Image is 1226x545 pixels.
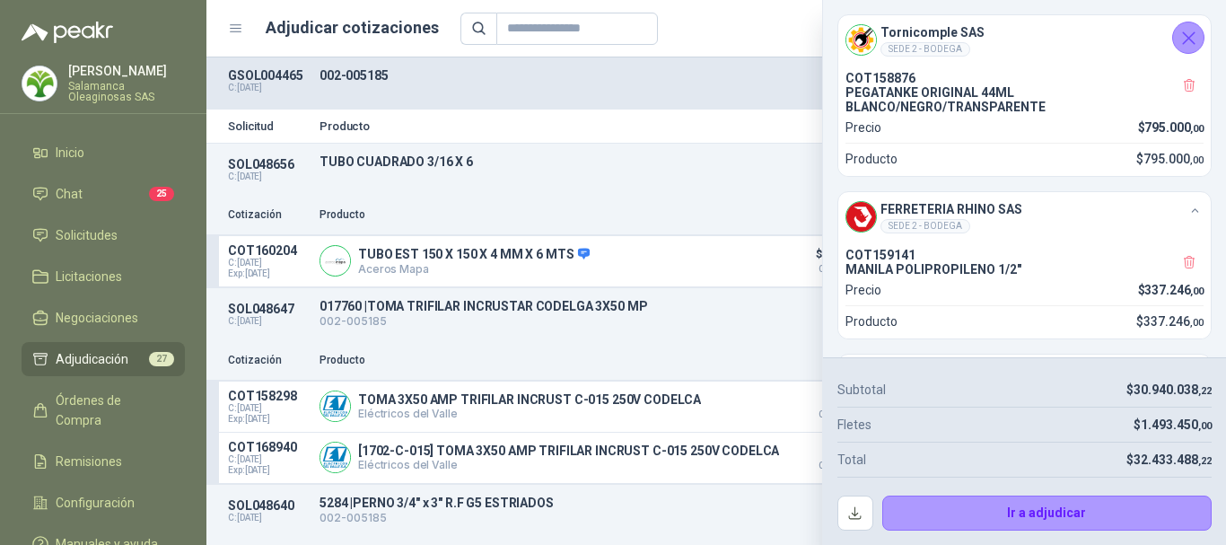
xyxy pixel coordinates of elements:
[838,192,1211,241] div: Company LogoFERRETERIA RHINO SASSEDE 2 - BODEGA
[228,389,309,403] p: COT158298
[320,443,350,472] img: Company Logo
[22,22,113,43] img: Logo peakr
[1198,455,1212,467] span: ,22
[837,415,871,435] p: Fletes
[228,207,309,224] p: Cotización
[228,403,309,414] span: C: [DATE]
[149,352,174,366] span: 27
[838,355,1211,403] div: Company LogoPINTURAS AMERICASEDE 2 - BODEGA
[792,352,881,369] p: Precio
[845,149,898,169] p: Producto
[68,81,185,102] p: Salamanca Oleaginosas SAS
[792,440,881,470] p: $ 124.021
[792,461,881,470] span: Crédito 30 días
[358,262,590,276] p: Aceros Mapa
[56,184,83,204] span: Chat
[22,444,185,479] a: Remisiones
[1134,453,1212,467] span: 32.433.488
[56,308,138,328] span: Negociaciones
[228,258,309,268] span: C: [DATE]
[1126,380,1212,400] p: $
[56,452,122,471] span: Remisiones
[22,342,185,376] a: Adjudicación27
[228,120,309,132] p: Solicitud
[845,118,881,137] p: Precio
[228,414,309,425] span: Exp: [DATE]
[880,219,970,233] div: SEDE 2 - BODEGA
[1134,415,1212,435] p: $
[22,177,185,211] a: Chat25
[1126,450,1212,470] p: $
[22,218,185,252] a: Solicitudes
[56,493,135,513] span: Configuración
[56,143,84,163] span: Inicio
[228,440,309,454] p: COT168940
[792,243,881,274] p: $ 12.291.320
[56,225,118,245] span: Solicitudes
[1141,418,1212,432] span: 1.493.450
[880,199,1022,219] h4: FERRETERIA RHINO SAS
[1190,286,1204,297] span: ,00
[320,391,350,421] img: Company Logo
[228,302,309,316] p: SOL048647
[1198,385,1212,397] span: ,22
[846,202,876,232] img: Company Logo
[358,392,701,407] p: TOMA 3X50 AMP TRIFILAR INCRUST C-015 250V CODELCA
[320,496,946,510] p: 5284 | PERNO 3/4" x 3" R.F G5 ESTRIADOS
[56,349,128,369] span: Adjudicación
[845,312,898,331] p: Producto
[228,454,309,465] span: C: [DATE]
[1190,123,1204,135] span: ,00
[1134,382,1212,397] span: 30.940.038
[1198,420,1212,432] span: ,00
[1143,152,1204,166] span: 795.000
[320,313,946,330] p: 002-005185
[68,65,185,77] p: [PERSON_NAME]
[228,316,309,327] p: C: [DATE]
[845,248,1204,262] p: COT159141
[1143,314,1204,329] span: 337.246
[845,71,1204,85] p: COT158876
[792,265,881,274] span: Crédito 30 días
[22,383,185,437] a: Órdenes de Compra
[228,498,309,513] p: SOL048640
[22,486,185,520] a: Configuración
[228,268,309,279] span: Exp: [DATE]
[228,68,309,83] p: GSOL004465
[320,352,781,369] p: Producto
[845,85,1204,114] p: PEGATANKE ORIGINAL 44ML BLANCO/NEGRO/TRANSPARENTE
[1144,120,1204,135] span: 795.000
[1136,149,1204,169] p: $
[837,450,866,470] p: Total
[320,68,946,83] p: 002-005185
[1138,280,1204,300] p: $
[358,247,590,263] p: TUBO EST 150 X 150 X 4 MM X 6 MTS
[228,513,309,523] p: C: [DATE]
[845,280,881,300] p: Precio
[1190,154,1204,166] span: ,00
[228,157,309,171] p: SOL048656
[228,243,309,258] p: COT160204
[882,496,1213,532] button: Ir a adjudicar
[22,301,185,335] a: Negociaciones
[56,391,168,430] span: Órdenes de Compra
[837,380,886,400] p: Subtotal
[22,259,185,294] a: Licitaciones
[845,262,1204,277] p: MANILA POLIPROPILENO 1/2"
[1144,283,1204,297] span: 337.246
[792,410,881,419] span: Crédito 30 días
[792,207,881,224] p: Precio
[1138,118,1204,137] p: $
[320,299,946,313] p: 017760 | TOMA TRIFILAR INCRUSTAR CODELGA 3X50 MP
[22,66,57,101] img: Company Logo
[1190,317,1204,329] span: ,00
[358,407,701,420] p: Eléctricos del Valle
[228,352,309,369] p: Cotización
[228,83,309,93] p: C: [DATE]
[56,267,122,286] span: Licitaciones
[320,207,781,224] p: Producto
[792,389,881,419] p: $ 124.021
[320,246,350,276] img: Company Logo
[358,444,779,458] p: [1702-C-015] TOMA 3X50 AMP TRIFILAR INCRUST C-015 250V CODELCA
[266,15,439,40] h1: Adjudicar cotizaciones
